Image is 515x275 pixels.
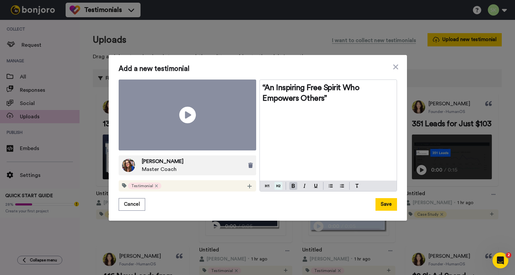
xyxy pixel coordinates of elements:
[265,183,269,189] img: heading-one-block.svg
[119,198,145,211] button: Cancel
[262,84,361,102] span: “An Inspiring Free Spirit Who Empowers Others”
[142,157,184,165] span: [PERSON_NAME]
[276,183,280,189] img: heading-two-block.svg
[506,252,511,258] span: 2
[131,183,153,189] span: Testimonial
[292,184,295,188] img: bold-mark.svg
[119,65,397,73] span: Add a new testimonial
[340,183,344,189] img: numbered-block.svg
[122,159,135,172] img: 1dd13a0b-9bff-488d-97a6-1ec81562986e.png
[314,184,318,188] img: underline-mark.svg
[355,184,359,188] img: clear-format.svg
[329,183,333,189] img: bulleted-block.svg
[492,252,508,268] iframe: Intercom live chat
[375,198,397,211] button: Save
[142,165,184,173] span: Master Coach
[303,184,306,188] img: italic-mark.svg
